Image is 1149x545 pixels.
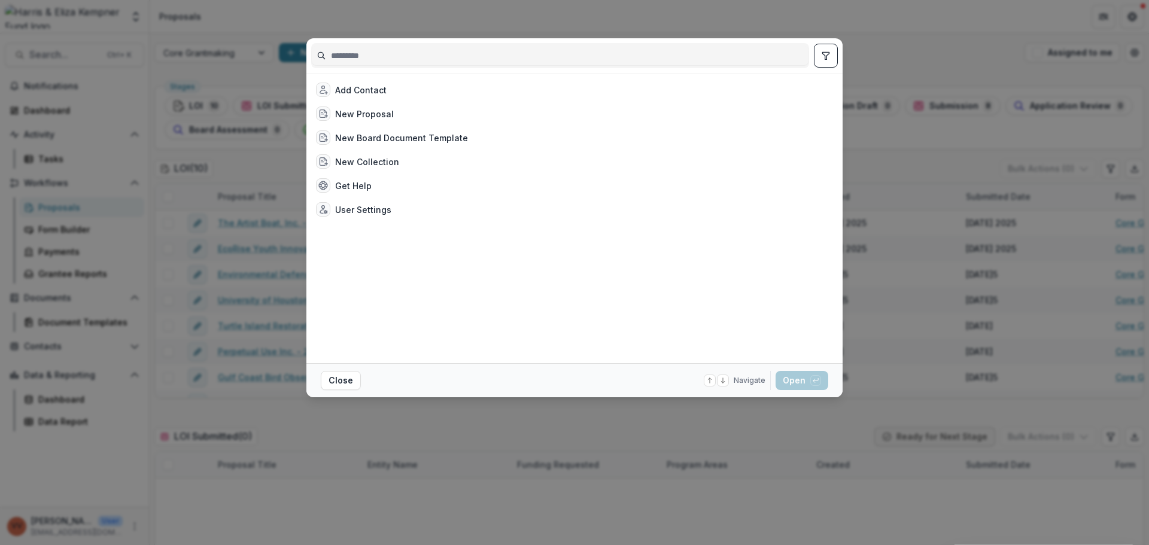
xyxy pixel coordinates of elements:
div: New Proposal [335,108,394,120]
button: Close [321,371,361,390]
div: Add Contact [335,84,387,96]
div: Get Help [335,179,372,192]
div: User Settings [335,203,391,216]
button: toggle filters [814,44,838,68]
span: Navigate [734,375,765,386]
div: New Board Document Template [335,132,468,144]
button: Open [776,371,828,390]
div: New Collection [335,156,399,168]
